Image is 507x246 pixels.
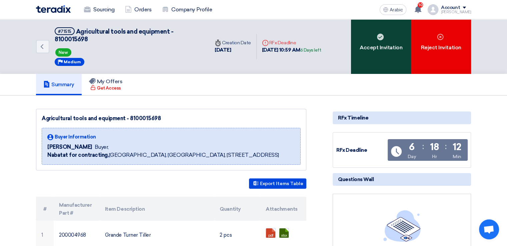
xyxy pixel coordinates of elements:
[59,232,86,238] font: 200004968
[97,78,123,85] font: My Offers
[430,141,439,152] font: 18
[47,144,92,150] font: [PERSON_NAME]
[64,60,81,64] font: Medium
[222,40,251,46] font: Creation Date
[390,7,403,13] font: Arabic
[338,176,374,182] font: Questions Wall
[220,206,241,212] font: Quantity
[453,154,461,159] font: Min
[336,147,367,153] font: RFx Deadline
[109,152,279,158] font: [GEOGRAPHIC_DATA], [GEOGRAPHIC_DATA], [STREET_ADDRESS]
[428,4,438,15] img: profile_test.png
[59,202,92,216] font: Manufacturer Part #
[134,6,151,13] font: Orders
[55,27,201,44] h5: Agricultural tools and equipment - 8100015698
[432,154,437,159] font: Hr
[262,47,300,53] font: [DATE] 10:59 AM
[82,74,130,95] a: My Offers Get Access
[220,232,232,238] font: 2 pcs
[421,44,461,51] font: Reject Invitation
[79,2,120,17] a: Sourcing
[42,115,161,122] font: Agricultural tools and equipment - 8100015698
[260,181,303,187] font: Export Items Table
[171,6,212,13] font: Company Profile
[383,210,421,241] img: empty_state_list.svg
[93,6,114,13] font: Sourcing
[41,232,43,238] font: 1
[269,40,296,46] font: RFx Deadline
[360,44,402,51] font: Accept Invitation
[58,29,71,34] font: #71515
[55,134,96,140] font: Buyer Information
[105,232,151,238] font: Grande Turner Tiller
[59,50,68,55] font: New
[97,86,121,91] font: Get Access
[338,115,368,121] font: RFx Timeline
[36,5,71,13] img: Teradix logo
[380,4,406,15] button: Arabic
[266,206,298,212] font: Attachments
[120,2,157,17] a: Orders
[249,178,306,189] button: Export Items Table
[55,28,173,43] font: Agricultural tools and equipment - 8100015698
[300,48,321,53] font: 6 Days left
[105,206,145,212] font: Item Description
[407,154,416,159] font: Day
[441,5,460,10] font: Account
[36,74,82,95] a: Summary
[409,141,415,152] font: 6
[43,206,47,212] font: #
[418,3,423,7] font: 10
[479,219,499,239] div: Open chat
[422,141,424,151] font: :
[47,152,109,158] font: Nabatat for contracting,
[441,10,471,14] font: [PERSON_NAME]
[51,81,74,88] font: Summary
[95,144,109,150] font: Buyer,
[453,141,461,152] font: 12
[215,47,231,53] font: [DATE]
[445,141,447,151] font: :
